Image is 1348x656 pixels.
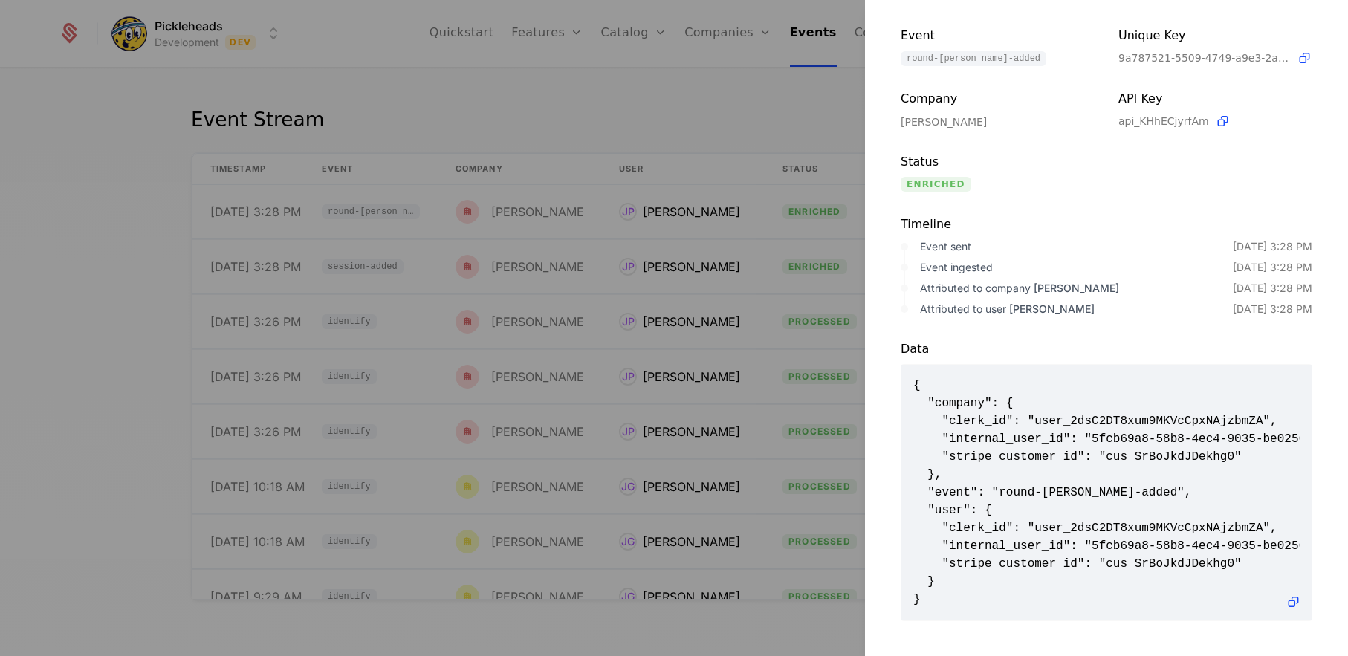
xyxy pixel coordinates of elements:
[901,114,1095,129] div: [PERSON_NAME]
[1118,90,1312,108] div: API Key
[920,260,1233,275] div: Event ingested
[901,153,1095,171] div: Status
[1009,302,1095,315] span: [PERSON_NAME]
[901,27,1095,45] div: Event
[1233,302,1312,316] div: [DATE] 3:28 PM
[920,239,1233,254] div: Event sent
[1118,51,1291,65] span: 9a787521-5509-4749-a9e3-2aa045232f94
[901,90,1095,108] div: Company
[901,51,1046,66] span: round-[PERSON_NAME]-added
[901,340,1312,358] div: Data
[1118,114,1209,129] span: api_KHhECjyrfAm
[1118,27,1312,45] div: Unique Key
[1233,260,1312,275] div: [DATE] 3:28 PM
[1034,282,1119,294] span: [PERSON_NAME]
[901,215,1312,233] div: Timeline
[913,377,1300,608] span: { "company": { "clerk_id": "user_2dsC2DT8xum9MKVcCpxNAjzbmZA", "internal_user_id": "5fcb69a8-58b8...
[1233,239,1312,254] div: [DATE] 3:28 PM
[1233,281,1312,296] div: [DATE] 3:28 PM
[920,281,1233,296] div: Attributed to company
[920,302,1233,316] div: Attributed to user
[901,177,971,192] span: enriched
